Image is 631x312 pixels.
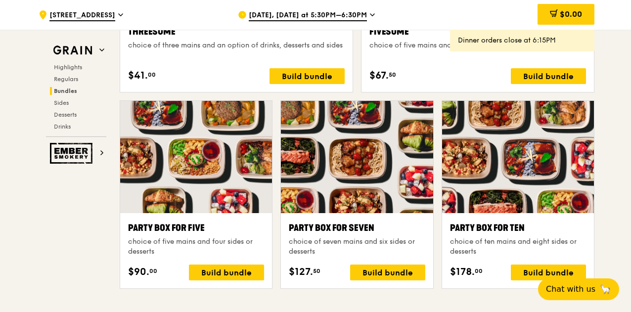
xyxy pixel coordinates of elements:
[450,265,475,279] span: $178.
[313,267,320,275] span: 50
[189,265,264,280] div: Build bundle
[538,278,619,300] button: Chat with us🦙
[450,237,586,257] div: choice of ten mains and eight sides or desserts
[289,237,425,257] div: choice of seven mains and six sides or desserts
[149,267,157,275] span: 00
[249,10,367,21] span: [DATE], [DATE] at 5:30PM–6:30PM
[54,123,71,130] span: Drinks
[475,267,483,275] span: 00
[128,25,345,39] div: Threesome
[128,237,264,257] div: choice of five mains and four sides or desserts
[148,71,156,79] span: 00
[560,9,582,19] span: $0.00
[458,36,586,45] div: Dinner orders close at 6:15PM
[50,42,95,59] img: Grain web logo
[50,143,95,164] img: Ember Smokery web logo
[511,265,586,280] div: Build bundle
[128,41,345,50] div: choice of three mains and an option of drinks, desserts and sides
[54,76,78,83] span: Regulars
[128,265,149,279] span: $90.
[289,221,425,235] div: Party Box for Seven
[546,283,595,295] span: Chat with us
[54,99,69,106] span: Sides
[369,25,586,39] div: Fivesome
[54,111,77,118] span: Desserts
[369,41,586,50] div: choice of five mains and an option of drinks, desserts and sides
[128,68,148,83] span: $41.
[289,265,313,279] span: $127.
[49,10,115,21] span: [STREET_ADDRESS]
[599,283,611,295] span: 🦙
[128,221,264,235] div: Party Box for Five
[450,221,586,235] div: Party Box for Ten
[511,68,586,84] div: Build bundle
[270,68,345,84] div: Build bundle
[54,88,77,94] span: Bundles
[350,265,425,280] div: Build bundle
[389,71,396,79] span: 50
[369,68,389,83] span: $67.
[54,64,82,71] span: Highlights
